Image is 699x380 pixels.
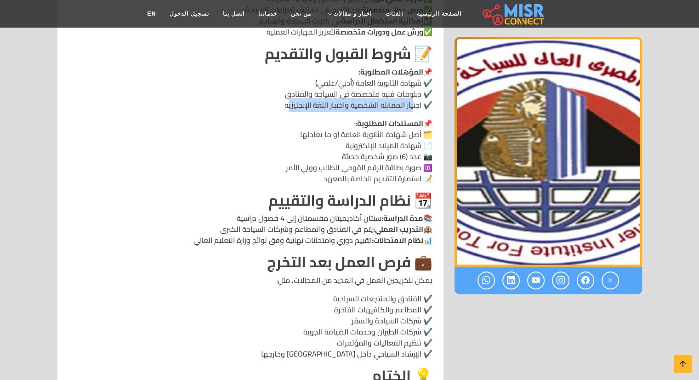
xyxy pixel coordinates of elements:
[381,211,423,225] strong: مدة الدراسة:
[358,65,423,79] strong: المؤهلات المطلوبة:
[483,2,544,25] img: main.misr_connect
[371,233,423,247] strong: نظام الامتحانات:
[318,5,379,23] a: اخبار و مقالات
[251,5,284,23] a: خدماتنا
[333,10,372,18] span: اخبار و مقالات
[265,40,432,67] strong: 📝 شروط القبول والتقديم
[335,25,423,39] strong: ورش عمل ودورات متخصصة
[268,186,432,214] strong: 📆 نظام الدراسة والتقييم
[68,118,432,184] p: 📌 🗂️ أصل شهادة الثانوية العامة أو ما يعادلها 📄 شهادة الميلاد الإلكترونية 📷 عدد (6) صور شخصية حديث...
[410,5,468,23] a: الصفحة الرئيسية
[141,5,163,23] a: EN
[379,5,410,23] a: الفئات
[355,116,423,130] strong: المستندات المطلوبة:
[455,37,642,267] div: 1 / 1
[163,5,216,23] a: تسجيل الدخول
[455,37,642,267] img: المعهد الفني للسياحة والفنادق بالمطرية
[267,248,432,276] strong: 💼 فرص العمل بعد التخرج
[68,275,432,286] p: يمكن للخريجين العمل في العديد من المجالات، مثل:
[373,222,423,236] strong: التدريب العملي:
[216,5,251,23] a: اتصل بنا
[284,5,318,23] a: من نحن
[68,293,432,359] p: ✔️ الفنادق والمنتجعات السياحية ✔️ المطاعم والكافيهات الفاخرة ✔️ شركات السياحة والسفر ✔️ شركات الط...
[68,213,432,246] p: 📚 سنتان أكاديميتان مقسمتان إلى 4 فصول دراسية 🏨 يتم في الفنادق والمطاعم وشركات السياحة الكبرى 📊 تق...
[68,66,432,110] p: 📌 ✔️ شهادة الثانوية العامة (أدبي/علمي) ✔️ دبلومات فنية متخصصة في السياحة والفنادق ✔️ اجتياز المقا...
